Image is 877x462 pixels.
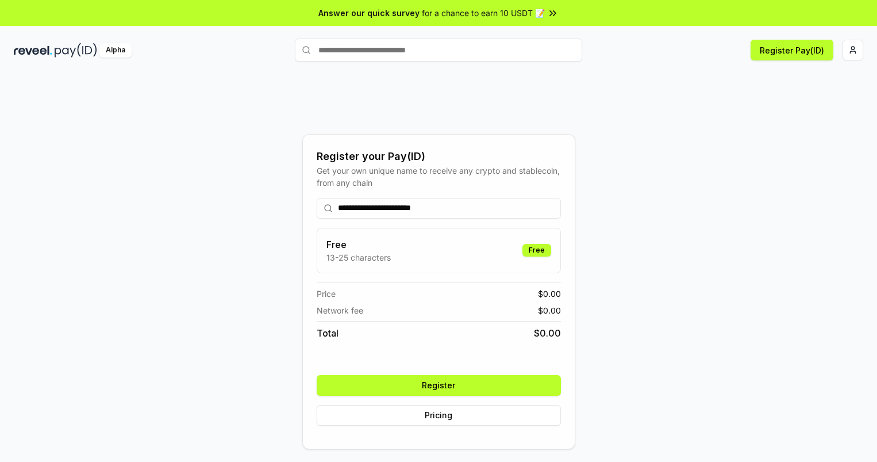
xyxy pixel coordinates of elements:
[534,326,561,340] span: $ 0.00
[317,165,561,189] div: Get your own unique name to receive any crypto and stablecoin, from any chain
[317,375,561,396] button: Register
[317,326,339,340] span: Total
[326,238,391,251] h3: Free
[422,7,545,19] span: for a chance to earn 10 USDT 📝
[751,40,833,60] button: Register Pay(ID)
[538,288,561,300] span: $ 0.00
[317,304,363,316] span: Network fee
[318,7,420,19] span: Answer our quick survey
[317,148,561,165] div: Register your Pay(ID)
[14,43,52,58] img: reveel_dark
[326,251,391,264] p: 13-25 characters
[522,244,551,257] div: Free
[317,405,561,426] button: Pricing
[99,43,132,58] div: Alpha
[55,43,97,58] img: pay_id
[538,304,561,316] span: $ 0.00
[317,288,336,300] span: Price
